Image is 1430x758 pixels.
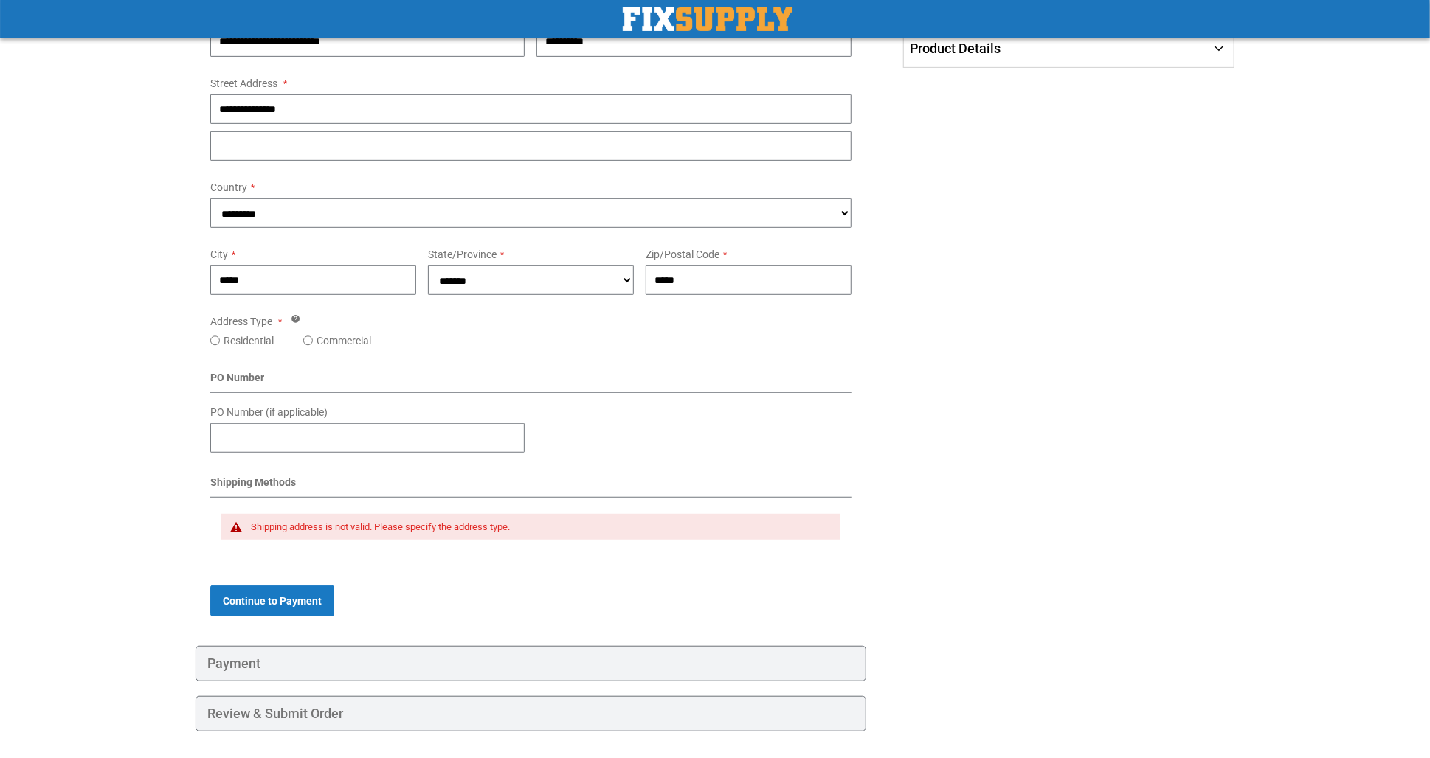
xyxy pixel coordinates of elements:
span: Country [210,181,247,193]
label: Residential [224,333,274,348]
span: Continue to Payment [223,595,322,607]
div: Review & Submit Order [196,696,866,731]
span: Address Type [210,316,272,327]
a: store logo [623,7,792,31]
span: Product Details [911,41,1001,56]
span: Zip/Postal Code [646,248,719,260]
label: Commercial [317,333,371,348]
img: Fix Industrial Supply [623,7,792,31]
div: Payment [196,646,866,681]
span: City [210,248,228,260]
button: Continue to Payment [210,585,334,616]
div: Shipping Methods [210,475,852,498]
span: PO Number (if applicable) [210,406,328,418]
div: Shipping address is not valid. Please specify the address type. [251,521,826,533]
span: Street Address [210,77,277,89]
span: State/Province [428,248,497,260]
div: PO Number [210,370,852,393]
